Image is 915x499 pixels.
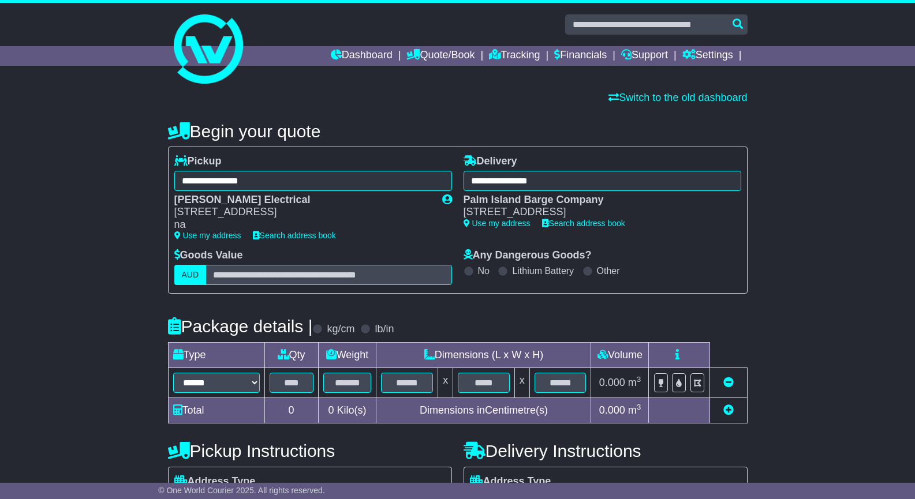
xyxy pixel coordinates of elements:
a: Use my address [174,231,241,240]
td: Volume [591,342,649,367]
h4: Package details | [168,317,313,336]
h4: Pickup Instructions [168,441,452,460]
td: x [514,367,529,397]
span: 0.000 [599,377,625,388]
sup: 3 [637,403,641,411]
td: Dimensions (L x W x H) [376,342,591,367]
a: Search address book [542,219,625,228]
td: Weight [318,342,376,367]
td: Dimensions in Centimetre(s) [376,397,591,423]
a: Settings [682,46,733,66]
label: lb/in [375,323,394,336]
label: Other [597,265,620,276]
a: Search address book [253,231,336,240]
a: Remove this item [723,377,734,388]
span: m [628,404,641,416]
span: 0 [328,404,334,416]
td: Kilo(s) [318,397,376,423]
td: Total [168,397,264,423]
a: Dashboard [331,46,393,66]
label: Pickup [174,155,222,168]
span: © One World Courier 2025. All rights reserved. [158,486,325,495]
label: Address Type [470,475,551,488]
a: Support [621,46,668,66]
td: Type [168,342,264,367]
h4: Delivery Instructions [464,441,748,460]
a: Switch to the old dashboard [608,92,747,103]
label: Address Type [174,475,256,488]
label: Delivery [464,155,517,168]
label: Goods Value [174,249,243,262]
span: 0.000 [599,404,625,416]
td: Qty [264,342,318,367]
a: Use my address [464,219,531,228]
a: Tracking [489,46,540,66]
label: No [478,265,490,276]
td: 0 [264,397,318,423]
div: [STREET_ADDRESS] [464,206,730,219]
a: Quote/Book [406,46,475,66]
label: Any Dangerous Goods? [464,249,592,262]
div: [PERSON_NAME] Electrical [174,194,431,207]
span: m [628,377,641,388]
a: Add new item [723,404,734,416]
div: [STREET_ADDRESS] [174,206,431,219]
sup: 3 [637,375,641,384]
label: AUD [174,265,207,285]
td: x [438,367,453,397]
label: kg/cm [327,323,354,336]
h4: Begin your quote [168,122,748,141]
div: Palm Island Barge Company [464,194,730,207]
label: Lithium Battery [512,265,574,276]
a: Financials [554,46,607,66]
div: na [174,219,431,231]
